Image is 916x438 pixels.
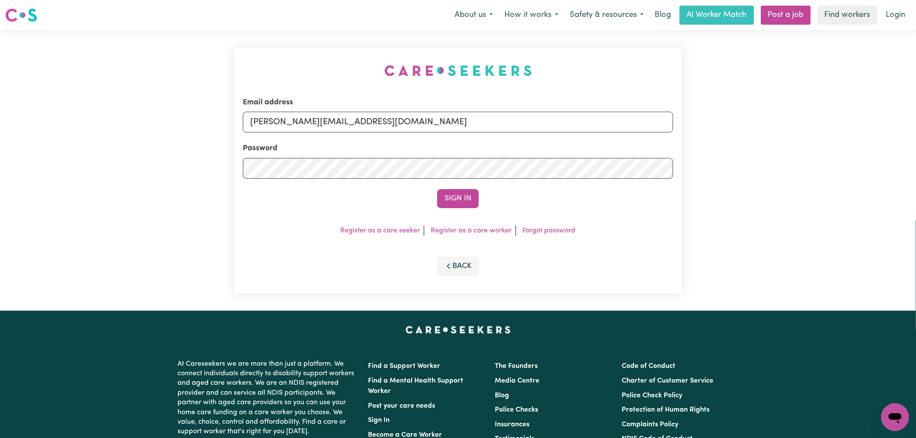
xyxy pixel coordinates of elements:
[622,377,714,384] a: Charter of Customer Service
[761,6,811,25] a: Post a job
[368,403,435,409] a: Post your care needs
[437,257,479,276] button: Back
[341,227,420,234] a: Register as a care seeker
[495,363,538,370] a: The Founders
[431,227,512,234] a: Register as a care worker
[881,403,909,431] iframe: Button to launch messaging window
[5,5,37,25] a: Careseekers logo
[881,6,911,25] a: Login
[406,326,511,333] a: Careseekers home page
[622,363,676,370] a: Code of Conduct
[622,392,683,399] a: Police Check Policy
[523,227,576,234] a: Forgot password
[622,421,679,428] a: Complaints Policy
[495,421,529,428] a: Insurances
[495,377,539,384] a: Media Centre
[449,6,499,24] button: About us
[368,377,463,395] a: Find a Mental Health Support Worker
[368,363,440,370] a: Find a Support Worker
[437,189,479,208] button: Sign In
[495,392,509,399] a: Blog
[818,6,877,25] a: Find workers
[243,112,673,132] input: Email address
[368,417,390,424] a: Sign In
[564,6,649,24] button: Safety & resources
[243,143,277,154] label: Password
[680,6,754,25] a: AI Worker Match
[243,97,293,108] label: Email address
[499,6,564,24] button: How it works
[5,7,37,23] img: Careseekers logo
[495,406,538,413] a: Police Checks
[649,6,676,25] a: Blog
[622,406,710,413] a: Protection of Human Rights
